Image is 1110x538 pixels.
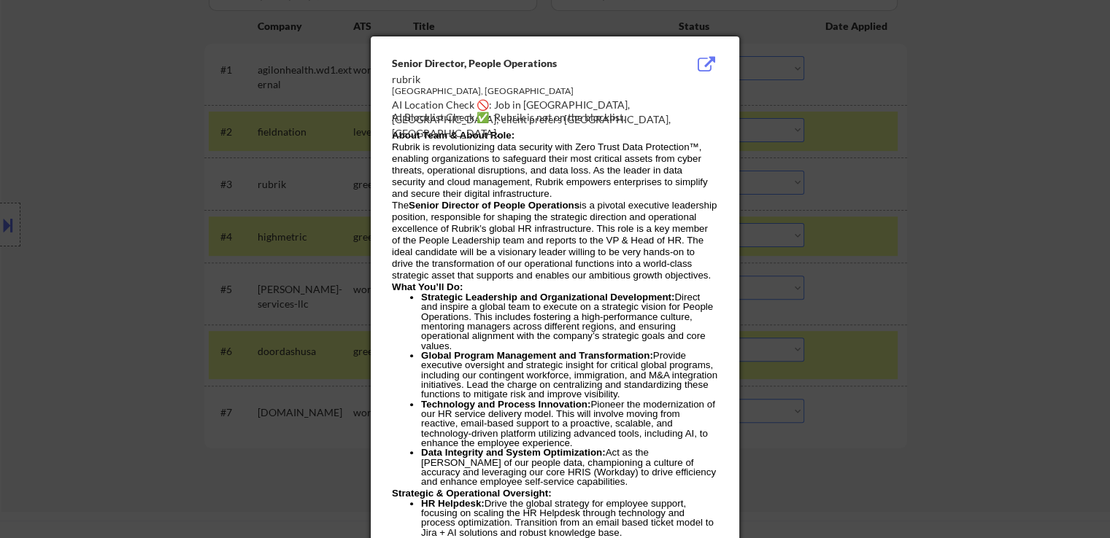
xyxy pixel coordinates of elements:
[421,292,713,351] span: Direct and inspire a global team to execute on a strategic vision for People Operations. This inc...
[392,281,463,292] strong: What You’ll Do:
[421,399,715,448] span: Pioneer the modernization of our HR service delivery model. This will involve moving from reactiv...
[392,200,717,281] span: The is a pivotal executive leadership position, responsible for shaping the strategic direction a...
[421,498,714,538] span: Drive the global strategy for employee support, focusing on scaling the HR Helpdesk through techn...
[392,56,644,71] div: Senior Director, People Operations
[409,200,579,211] strong: Senior Director of People Operations
[392,85,644,98] div: [GEOGRAPHIC_DATA], [GEOGRAPHIC_DATA]
[421,498,485,509] strong: HR Helpdesk:
[421,399,590,410] strong: Technology and Process Innovation:
[392,110,724,125] div: AI Blocklist Check ✅: Rubrik is not on the blocklist.
[392,488,551,499] strong: Strategic & Operational Oversight:
[421,350,653,361] strong: Global Program Management and Transformation:
[392,141,708,199] span: Rubrik is revolutionizing data security with Zero Trust Data Protection™, enabling organizations ...
[392,72,644,87] div: rubrik
[421,447,716,487] span: Act as the [PERSON_NAME] of our people data, championing a culture of accuracy and leveraging our...
[421,447,606,458] strong: Data Integrity and System Optimization:
[421,292,674,303] strong: Strategic Leadership and Organizational Development:
[421,350,717,399] span: Provide executive oversight and strategic insight for critical global programs, including our con...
